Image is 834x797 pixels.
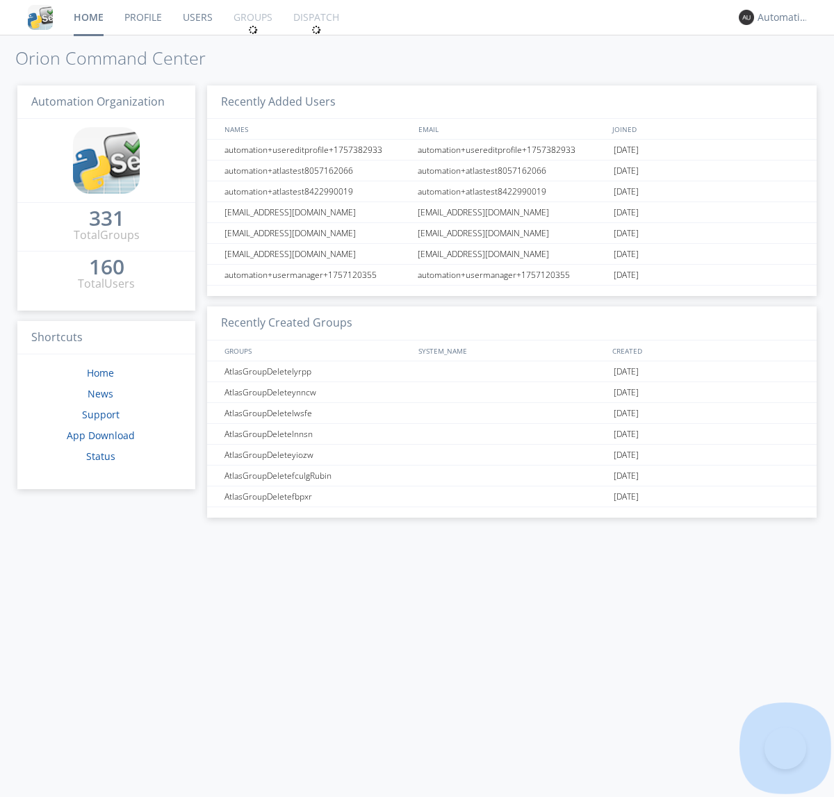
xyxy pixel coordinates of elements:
span: [DATE] [614,161,639,181]
div: automation+atlastest8057162066 [221,161,414,181]
h3: Recently Created Groups [207,306,817,340]
div: AtlasGroupDeletelwsfe [221,403,414,423]
div: AtlasGroupDeleteynncw [221,382,414,402]
span: [DATE] [614,140,639,161]
div: AtlasGroupDeletefculgRubin [221,466,414,486]
div: AtlasGroupDeletefbpxr [221,486,414,507]
span: [DATE] [614,244,639,265]
img: cddb5a64eb264b2086981ab96f4c1ba7 [73,127,140,194]
div: 331 [89,211,124,225]
div: [EMAIL_ADDRESS][DOMAIN_NAME] [414,244,610,264]
div: CREATED [609,340,803,361]
div: 160 [89,260,124,274]
span: Automation Organization [31,94,165,109]
div: automation+usereditprofile+1757382933 [414,140,610,160]
h3: Shortcuts [17,321,195,355]
div: [EMAIL_ADDRESS][DOMAIN_NAME] [221,202,414,222]
img: spin.svg [311,25,321,35]
a: [EMAIL_ADDRESS][DOMAIN_NAME][EMAIL_ADDRESS][DOMAIN_NAME][DATE] [207,244,817,265]
a: automation+atlastest8057162066automation+atlastest8057162066[DATE] [207,161,817,181]
iframe: Toggle Customer Support [764,728,806,769]
a: Support [82,408,120,421]
a: automation+usereditprofile+1757382933automation+usereditprofile+1757382933[DATE] [207,140,817,161]
a: [EMAIL_ADDRESS][DOMAIN_NAME][EMAIL_ADDRESS][DOMAIN_NAME][DATE] [207,223,817,244]
a: automation+atlastest8422990019automation+atlastest8422990019[DATE] [207,181,817,202]
a: App Download [67,429,135,442]
span: [DATE] [614,424,639,445]
span: [DATE] [614,445,639,466]
span: [DATE] [614,382,639,403]
div: SYSTEM_NAME [415,340,609,361]
div: automation+usermanager+1757120355 [221,265,414,285]
div: EMAIL [415,119,609,139]
a: AtlasGroupDeletefbpxr[DATE] [207,486,817,507]
img: 373638.png [739,10,754,25]
div: automation+usermanager+1757120355 [414,265,610,285]
div: automation+atlastest8057162066 [414,161,610,181]
span: [DATE] [614,223,639,244]
div: AtlasGroupDeletelyrpp [221,361,414,381]
span: [DATE] [614,486,639,507]
span: [DATE] [614,202,639,223]
a: Home [87,366,114,379]
span: [DATE] [614,466,639,486]
div: [EMAIL_ADDRESS][DOMAIN_NAME] [221,223,414,243]
div: automation+atlastest8422990019 [221,181,414,202]
a: 160 [89,260,124,276]
span: [DATE] [614,265,639,286]
div: Total Users [78,276,135,292]
div: Automation+atlas0027 [758,10,810,24]
div: JOINED [609,119,803,139]
a: automation+usermanager+1757120355automation+usermanager+1757120355[DATE] [207,265,817,286]
a: News [88,387,113,400]
span: [DATE] [614,181,639,202]
h3: Recently Added Users [207,85,817,120]
div: AtlasGroupDeletelnnsn [221,424,414,444]
div: GROUPS [221,340,411,361]
a: AtlasGroupDeletelyrpp[DATE] [207,361,817,382]
div: automation+atlastest8422990019 [414,181,610,202]
div: NAMES [221,119,411,139]
a: [EMAIL_ADDRESS][DOMAIN_NAME][EMAIL_ADDRESS][DOMAIN_NAME][DATE] [207,202,817,223]
div: Total Groups [74,227,140,243]
a: AtlasGroupDeletelnnsn[DATE] [207,424,817,445]
a: Status [86,450,115,463]
div: AtlasGroupDeleteyiozw [221,445,414,465]
a: AtlasGroupDeleteynncw[DATE] [207,382,817,403]
img: cddb5a64eb264b2086981ab96f4c1ba7 [28,5,53,30]
div: automation+usereditprofile+1757382933 [221,140,414,160]
span: [DATE] [614,361,639,382]
div: [EMAIL_ADDRESS][DOMAIN_NAME] [414,223,610,243]
a: AtlasGroupDeletefculgRubin[DATE] [207,466,817,486]
span: [DATE] [614,403,639,424]
div: [EMAIL_ADDRESS][DOMAIN_NAME] [221,244,414,264]
a: AtlasGroupDeletelwsfe[DATE] [207,403,817,424]
div: [EMAIL_ADDRESS][DOMAIN_NAME] [414,202,610,222]
a: AtlasGroupDeleteyiozw[DATE] [207,445,817,466]
a: 331 [89,211,124,227]
img: spin.svg [248,25,258,35]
